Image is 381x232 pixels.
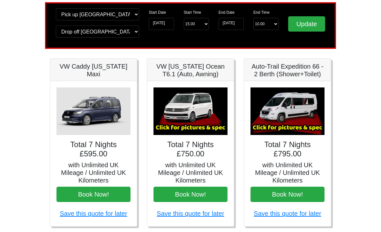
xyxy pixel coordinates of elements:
img: VW California Ocean T6.1 (Auto, Awning) [153,87,228,135]
a: Save this quote for later [157,210,224,217]
label: Start Time [184,10,201,15]
h5: with Unlimited UK Mileage / Unlimited UK Kilometers [56,161,131,184]
h4: Total 7 Nights £795.00 [250,140,325,159]
h5: with Unlimited UK Mileage / Unlimited UK Kilometers [250,161,325,184]
h5: VW [US_STATE] Ocean T6.1 (Auto, Awning) [153,63,228,78]
label: Start Date [149,10,166,15]
button: Book Now! [56,187,131,202]
h4: Total 7 Nights £595.00 [56,140,131,159]
button: Book Now! [250,187,325,202]
h5: VW Caddy [US_STATE] Maxi [56,63,131,78]
h5: with Unlimited UK Mileage / Unlimited UK Kilometers [153,161,228,184]
img: Auto-Trail Expedition 66 - 2 Berth (Shower+Toilet) [250,87,325,135]
input: Update [288,16,325,32]
a: Save this quote for later [60,210,127,217]
label: End Time [253,10,270,15]
img: VW Caddy California Maxi [56,87,131,135]
input: Return Date [219,18,244,30]
button: Book Now! [153,187,228,202]
input: Start Date [149,18,174,30]
label: End Date [219,10,235,15]
a: Save this quote for later [254,210,321,217]
h4: Total 7 Nights £750.00 [153,140,228,159]
h5: Auto-Trail Expedition 66 - 2 Berth (Shower+Toilet) [250,63,325,78]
